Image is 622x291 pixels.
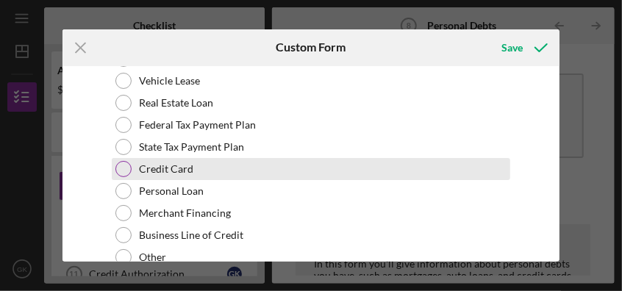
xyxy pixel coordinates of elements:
[139,251,166,263] label: Other
[139,229,243,241] label: Business Line of Credit
[487,33,560,62] button: Save
[139,207,231,219] label: Merchant Financing
[276,40,346,54] h6: Custom Form
[139,119,256,131] label: Federal Tax Payment Plan
[139,75,200,87] label: Vehicle Lease
[139,141,244,153] label: State Tax Payment Plan
[139,185,204,197] label: Personal Loan
[139,163,193,175] label: Credit Card
[139,97,213,109] label: Real Estate Loan
[501,33,523,62] div: Save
